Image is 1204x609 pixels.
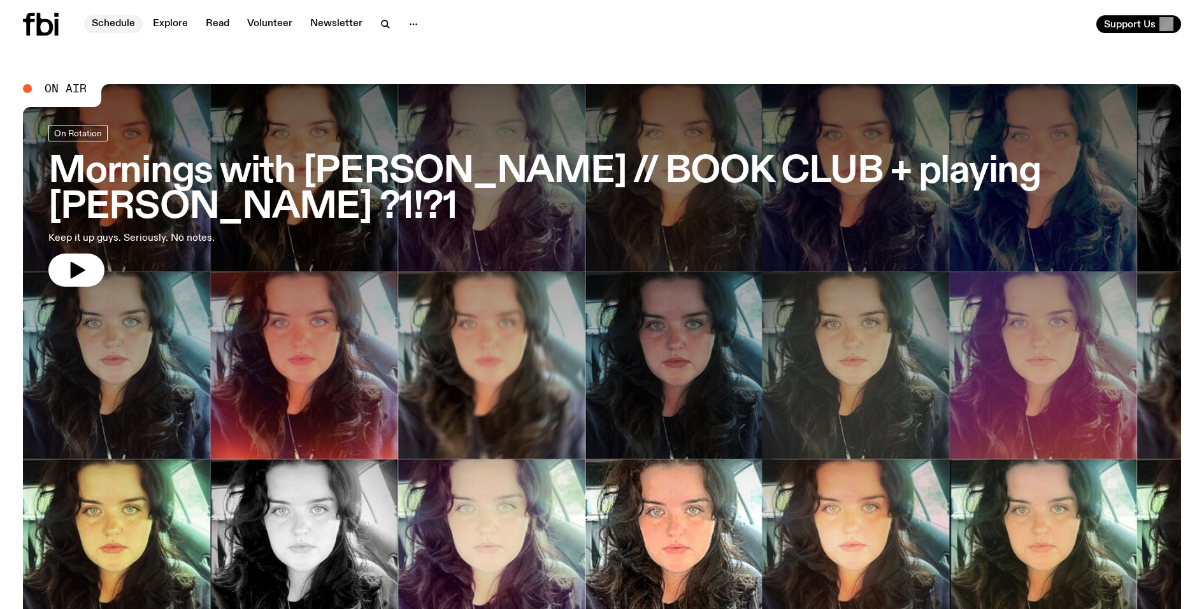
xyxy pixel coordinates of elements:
[1096,15,1181,33] button: Support Us
[48,125,1156,287] a: Mornings with [PERSON_NAME] // BOOK CLUB + playing [PERSON_NAME] ?1!?1Keep it up guys. Seriously....
[45,83,87,94] span: On Air
[84,15,143,33] a: Schedule
[54,128,102,138] span: On Rotation
[240,15,300,33] a: Volunteer
[303,15,370,33] a: Newsletter
[48,125,108,141] a: On Rotation
[48,231,375,246] p: Keep it up guys. Seriously. No notes.
[145,15,196,33] a: Explore
[48,154,1156,226] h3: Mornings with [PERSON_NAME] // BOOK CLUB + playing [PERSON_NAME] ?1!?1
[198,15,237,33] a: Read
[1104,18,1156,30] span: Support Us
